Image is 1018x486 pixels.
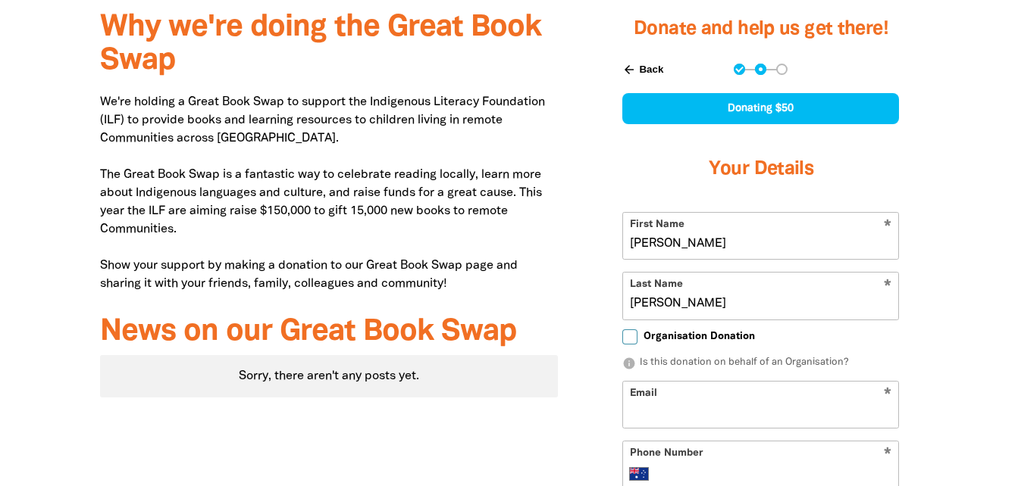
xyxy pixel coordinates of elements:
div: Sorry, there aren't any posts yet. [100,355,559,397]
button: Navigate to step 3 of 3 to enter your payment details [776,64,788,75]
h3: Your Details [622,139,899,200]
span: Donate and help us get there! [634,20,888,38]
i: info [622,357,636,370]
button: Navigate to step 2 of 3 to enter your details [755,64,766,75]
div: Paginated content [100,355,559,397]
p: We're holding a Great Book Swap to support the Indigenous Literacy Foundation (ILF) to provide bo... [100,93,559,293]
span: Why we're doing the Great Book Swap [100,14,541,75]
h3: News on our Great Book Swap [100,316,559,349]
button: Back [616,57,669,83]
input: Organisation Donation [622,329,637,344]
i: arrow_back [622,63,636,76]
span: Organisation Donation [644,329,755,344]
button: Navigate to step 1 of 3 to enter your donation amount [734,64,745,75]
div: Donating $50 [622,93,899,124]
p: Is this donation on behalf of an Organisation? [622,356,899,371]
i: Required [884,447,891,462]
